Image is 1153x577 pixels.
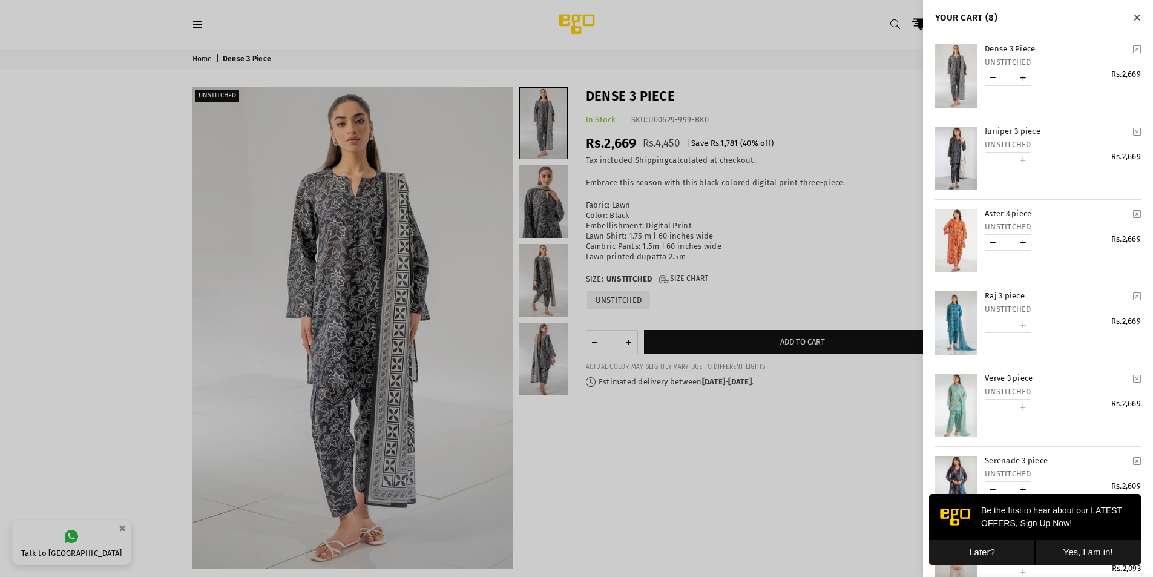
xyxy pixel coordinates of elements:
span: Rs.2,669 [1111,399,1141,408]
quantity-input: Quantity [985,70,1031,86]
span: Rs.2,669 [1111,317,1141,326]
div: UNSTITCHED [985,469,1141,478]
a: Verve 3 piece [985,374,1129,384]
quantity-input: Quantity [985,317,1031,333]
a: Juniper 3 piece [985,127,1129,137]
a: Dense 3 Piece [985,44,1129,54]
div: UNSTITCHED [985,140,1141,149]
span: Rs.2,609 [1111,481,1141,490]
a: Raj 3 piece [985,291,1129,302]
div: UNSTITCHED [985,387,1141,396]
button: Close [1130,9,1144,25]
span: Rs.2,093 [1112,564,1141,573]
span: Rs.2,669 [1111,70,1141,79]
a: Aster 3 piece [985,209,1129,219]
quantity-input: Quantity [985,399,1031,415]
a: Serenade 3 piece [985,456,1129,466]
iframe: webpush-onsite [929,494,1141,565]
quantity-input: Quantity [985,152,1031,168]
quantity-input: Quantity [985,481,1031,498]
quantity-input: Quantity [985,234,1031,251]
span: Rs.2,669 [1111,152,1141,161]
div: UNSTITCHED [985,222,1141,231]
div: UNSTITCHED [985,305,1141,314]
span: Rs.2,669 [1111,234,1141,243]
h4: YOUR CART (8) [935,12,1141,23]
div: UNSTITCHED [985,58,1141,67]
